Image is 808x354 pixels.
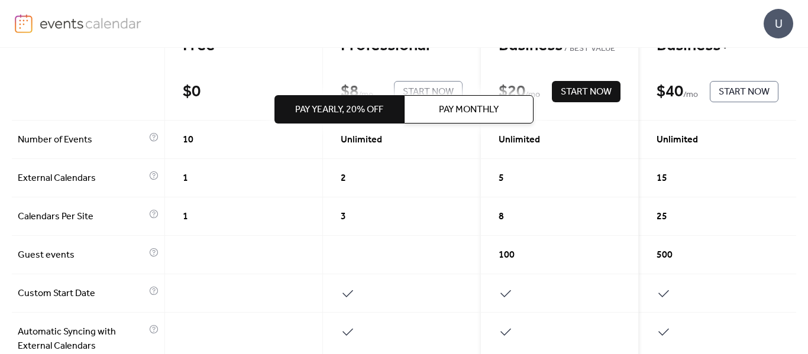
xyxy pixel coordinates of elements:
[657,171,667,186] span: 15
[710,81,778,102] button: Start Now
[499,171,504,186] span: 5
[563,42,615,56] span: BEST VALUE
[439,103,499,117] span: Pay Monthly
[499,35,620,56] div: Business
[183,133,193,147] span: 10
[18,210,146,224] span: Calendars Per Site
[657,82,683,102] div: $ 40
[552,81,620,102] button: Start Now
[341,210,346,224] span: 3
[295,103,383,117] span: Pay Yearly, 20% off
[40,14,142,32] img: logo-type
[657,248,673,262] span: 500
[183,210,188,224] span: 1
[183,35,305,56] div: Free
[18,287,146,301] span: Custom Start Date
[18,133,146,147] span: Number of Events
[404,95,534,124] button: Pay Monthly
[18,171,146,186] span: External Calendars
[683,88,698,102] span: / mo
[657,210,667,224] span: 25
[18,325,146,353] span: Automatic Syncing with External Calendars
[183,82,201,102] div: $ 0
[274,95,404,124] button: Pay Yearly, 20% off
[657,35,778,56] div: Business+
[341,171,346,186] span: 2
[499,210,504,224] span: 8
[764,9,793,38] div: U
[15,14,33,33] img: logo
[657,133,698,147] span: Unlimited
[561,85,612,99] span: Start Now
[499,248,515,262] span: 100
[18,248,146,262] span: Guest events
[719,85,770,99] span: Start Now
[183,171,188,186] span: 1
